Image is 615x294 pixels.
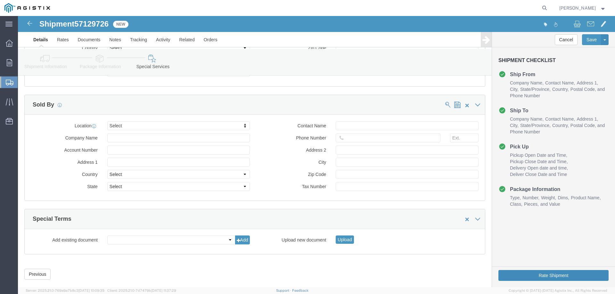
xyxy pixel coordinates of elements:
a: Feedback [292,289,308,292]
span: [DATE] 10:09:35 [78,289,104,292]
span: Copyright © [DATE]-[DATE] Agistix Inc., All Rights Reserved [509,288,607,293]
span: [DATE] 11:37:29 [151,289,176,292]
button: [PERSON_NAME] [559,4,606,12]
iframe: FS Legacy Container [18,16,615,287]
span: Server: 2025.21.0-769a9a7b8c3 [26,289,104,292]
span: Janice Fahrmeier [559,4,596,12]
img: logo [4,3,50,13]
span: Client: 2025.21.0-7d7479b [107,289,176,292]
a: Support [276,289,292,292]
